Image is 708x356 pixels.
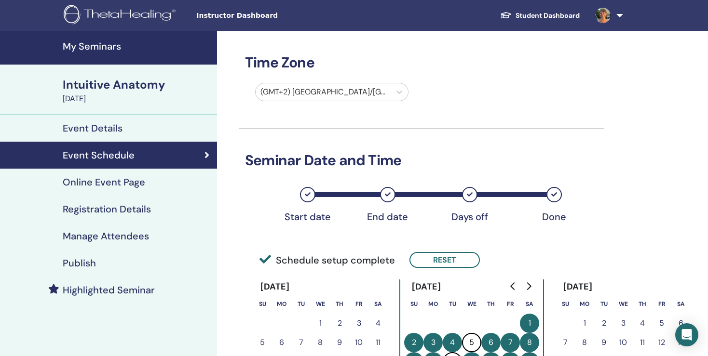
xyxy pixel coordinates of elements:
[64,5,179,26] img: logo.png
[520,294,539,314] th: Saturday
[423,294,443,314] th: Monday
[349,333,368,352] button: 10
[520,314,539,333] button: 1
[675,323,698,346] div: Open Intercom Messenger
[633,294,652,314] th: Thursday
[481,294,501,314] th: Thursday
[633,314,652,333] button: 4
[63,257,96,269] h4: Publish
[521,277,536,296] button: Go to next month
[364,211,412,223] div: End date
[556,294,575,314] th: Sunday
[501,333,520,352] button: 7
[349,314,368,333] button: 3
[594,294,613,314] th: Tuesday
[443,294,462,314] th: Tuesday
[63,284,155,296] h4: Highlighted Seminar
[652,314,671,333] button: 5
[239,152,604,169] h3: Seminar Date and Time
[253,333,272,352] button: 5
[404,279,449,294] div: [DATE]
[633,333,652,352] button: 11
[520,333,539,352] button: 8
[556,279,600,294] div: [DATE]
[330,294,349,314] th: Thursday
[409,252,480,268] button: Reset
[63,40,211,52] h4: My Seminars
[259,253,395,267] span: Schedule setup complete
[443,333,462,352] button: 4
[272,294,291,314] th: Monday
[57,77,217,105] a: Intuitive Anatomy[DATE]
[423,333,443,352] button: 3
[595,8,611,23] img: default.jpg
[613,294,633,314] th: Wednesday
[368,314,388,333] button: 4
[501,294,520,314] th: Friday
[481,333,501,352] button: 6
[311,333,330,352] button: 8
[63,122,123,134] h4: Event Details
[311,314,330,333] button: 1
[196,11,341,21] span: Instructor Dashboard
[253,279,298,294] div: [DATE]
[404,294,423,314] th: Sunday
[272,333,291,352] button: 6
[330,314,349,333] button: 2
[613,333,633,352] button: 10
[349,294,368,314] th: Friday
[404,333,423,352] button: 2
[311,294,330,314] th: Wednesday
[671,314,691,333] button: 6
[63,203,151,215] h4: Registration Details
[575,294,594,314] th: Monday
[368,333,388,352] button: 11
[462,294,481,314] th: Wednesday
[492,7,587,25] a: Student Dashboard
[575,333,594,352] button: 8
[368,294,388,314] th: Saturday
[530,211,578,223] div: Done
[446,211,494,223] div: Days off
[671,294,691,314] th: Saturday
[556,333,575,352] button: 7
[594,333,613,352] button: 9
[575,314,594,333] button: 1
[671,333,691,352] button: 13
[284,211,332,223] div: Start date
[291,294,311,314] th: Tuesday
[63,93,211,105] div: [DATE]
[291,333,311,352] button: 7
[505,277,521,296] button: Go to previous month
[462,333,481,352] button: 5
[63,77,211,93] div: Intuitive Anatomy
[330,333,349,352] button: 9
[253,294,272,314] th: Sunday
[63,149,135,161] h4: Event Schedule
[500,11,512,19] img: graduation-cap-white.svg
[652,333,671,352] button: 12
[652,294,671,314] th: Friday
[613,314,633,333] button: 3
[239,54,604,71] h3: Time Zone
[594,314,613,333] button: 2
[63,176,145,188] h4: Online Event Page
[63,230,149,242] h4: Manage Attendees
